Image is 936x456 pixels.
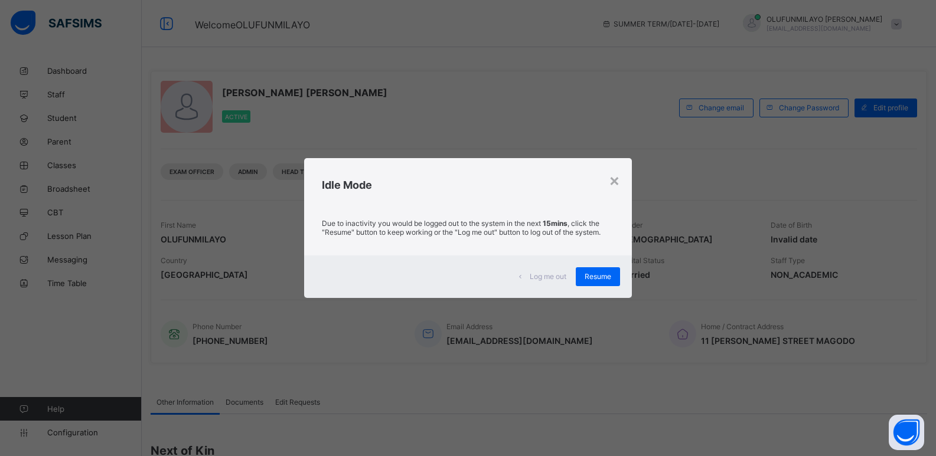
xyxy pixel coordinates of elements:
[889,415,924,450] button: Open asap
[322,179,614,191] h2: Idle Mode
[322,219,614,237] p: Due to inactivity you would be logged out to the system in the next , click the "Resume" button t...
[609,170,620,190] div: ×
[585,272,611,281] span: Resume
[530,272,566,281] span: Log me out
[543,219,568,228] strong: 15mins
